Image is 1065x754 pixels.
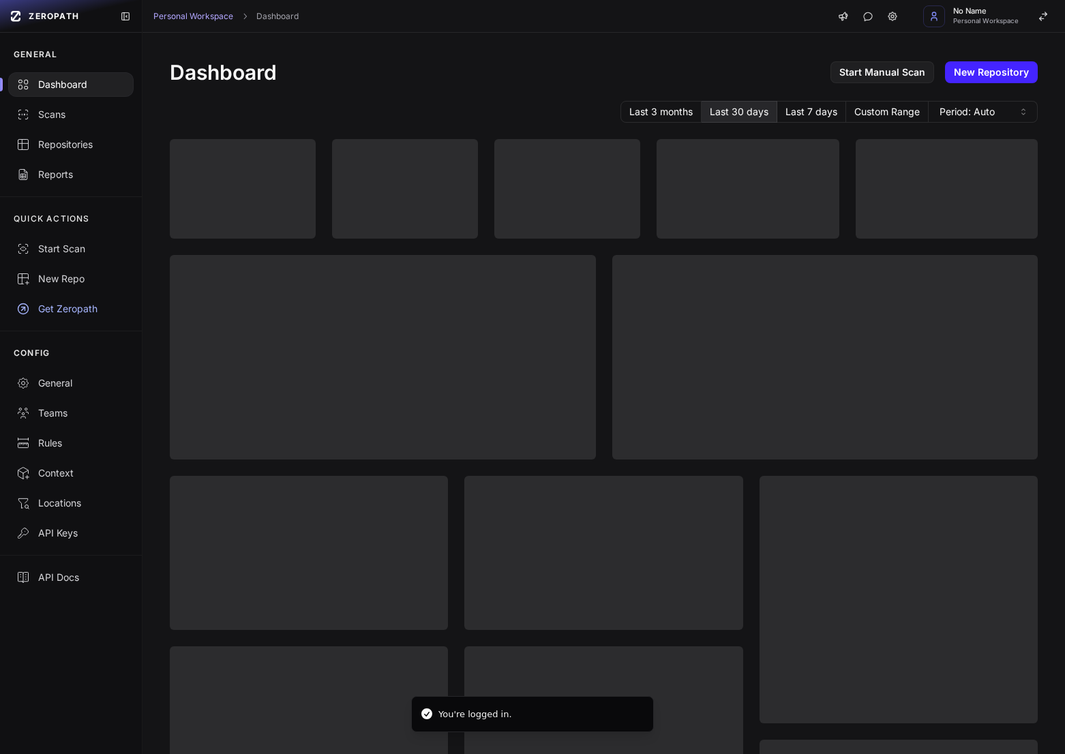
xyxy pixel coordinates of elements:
div: Locations [16,496,125,510]
div: Repositories [16,138,125,151]
div: Teams [16,406,125,420]
span: ZEROPATH [29,11,79,22]
div: Rules [16,436,125,450]
span: Period: Auto [940,105,995,119]
h1: Dashboard [170,60,277,85]
p: GENERAL [14,49,57,60]
svg: chevron right, [240,12,250,21]
button: Last 7 days [777,101,846,123]
button: Last 30 days [702,101,777,123]
a: Start Manual Scan [830,61,934,83]
a: Dashboard [256,11,299,22]
div: Get Zeropath [16,302,125,316]
div: Dashboard [16,78,125,91]
div: General [16,376,125,390]
div: Start Scan [16,242,125,256]
div: Scans [16,108,125,121]
p: QUICK ACTIONS [14,213,90,224]
span: Personal Workspace [953,18,1019,25]
div: API Docs [16,571,125,584]
button: Custom Range [846,101,929,123]
div: API Keys [16,526,125,540]
a: Personal Workspace [153,11,233,22]
div: New Repo [16,272,125,286]
div: You're logged in. [438,708,512,721]
nav: breadcrumb [153,11,299,22]
a: New Repository [945,61,1038,83]
div: Context [16,466,125,480]
a: ZEROPATH [5,5,109,27]
span: No Name [953,7,1019,15]
div: Reports [16,168,125,181]
button: Last 3 months [620,101,702,123]
p: CONFIG [14,348,50,359]
svg: caret sort, [1018,106,1029,117]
